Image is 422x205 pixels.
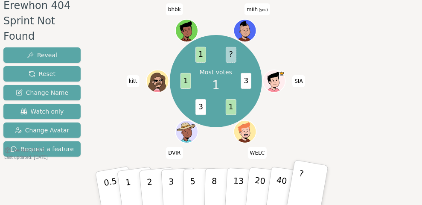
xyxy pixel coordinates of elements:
[200,68,232,76] p: Most votes
[3,123,81,138] button: Change Avatar
[29,70,55,78] span: Reset
[292,75,305,87] span: Click to change your name
[235,20,256,41] button: Click to change your avatar
[212,76,220,94] span: 1
[195,47,206,63] span: 1
[226,100,236,115] span: 1
[248,147,267,159] span: Click to change your name
[16,88,68,97] span: Change Name
[279,70,285,76] span: SIA is the host
[4,155,48,160] span: Last updated: [DATE]
[166,147,183,159] span: Click to change your name
[244,3,270,15] span: Click to change your name
[13,147,45,154] span: Version 0.9.2
[180,73,191,89] span: 1
[3,141,81,157] button: Request a feature
[3,104,81,119] button: Watch only
[3,66,81,82] button: Reset
[20,107,64,116] span: Watch only
[166,3,183,15] span: Click to change your name
[3,47,81,63] button: Reveal
[127,75,140,87] span: Click to change your name
[195,100,206,115] span: 3
[4,147,45,154] button: Version0.9.2
[258,8,268,12] span: (you)
[3,85,81,100] button: Change Name
[15,126,70,135] span: Change Avatar
[10,145,74,153] span: Request a feature
[27,51,57,59] span: Reveal
[241,73,251,89] span: 3
[226,47,236,63] span: ?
